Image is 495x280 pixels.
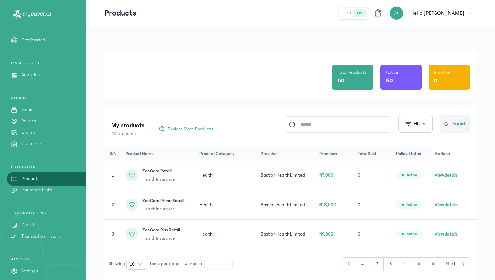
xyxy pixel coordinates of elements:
[21,175,39,182] p: Products
[390,6,477,20] button: jsHello [PERSON_NAME]
[354,9,367,17] button: live
[142,168,175,174] span: ZenCare Retail
[185,259,232,269] div: Jump to
[21,71,40,79] p: Analytics
[104,8,136,19] p: Products
[21,118,36,125] p: Policies
[112,232,114,237] span: 3
[386,76,393,86] p: 60
[21,37,45,44] p: Get Started
[355,258,370,271] button: ...
[434,69,450,76] p: Inactive
[21,221,34,229] p: Wallet
[435,172,458,179] button: View details
[398,115,433,133] button: Filters
[384,258,398,271] button: 3
[142,197,184,204] span: ZenCare Prime Retail
[426,258,440,271] button: 6
[446,260,456,268] span: Next
[21,129,35,136] p: Claims
[130,261,135,268] span: 10
[195,147,257,161] th: Product Category
[148,260,179,268] span: items per page
[412,258,426,271] button: 5
[257,161,315,190] td: Bastion Health Limited
[111,121,144,130] p: My products
[195,161,257,190] td: Health
[431,147,477,161] th: Actions
[21,268,38,275] p: Settings
[155,123,217,134] button: Explore More Products
[390,6,403,20] div: js
[410,9,464,17] p: Hello [PERSON_NAME]
[142,206,184,212] span: Health Insurance
[21,233,60,240] p: Transaction History
[111,130,144,137] p: 60 products
[434,76,438,86] p: 0
[353,147,392,161] th: Total Sold
[406,172,417,178] span: Active
[358,173,360,178] span: 0
[195,190,257,220] td: Health
[257,190,315,220] td: Bastion Health Limited
[440,258,471,271] button: Next
[452,120,466,128] span: Export
[338,69,367,76] p: Total Products
[406,231,417,237] span: Active
[319,173,334,178] span: ₦7,000
[370,258,384,271] button: 2
[142,176,175,183] span: Health Insurance
[406,202,417,208] span: Active
[126,259,147,270] button: 10
[257,220,315,249] td: Bastion Health Limited
[21,106,32,113] p: Sales
[435,231,458,238] button: View details
[142,235,180,242] span: Health Insurance
[112,202,114,207] span: 2
[257,147,315,161] th: Provider
[142,227,180,233] span: ZenCare Plus Retail
[358,232,360,237] span: 0
[168,126,213,132] span: Explore More Products
[315,147,353,161] th: Premium
[435,201,458,208] button: View details
[338,76,345,86] p: 60
[392,147,431,161] th: Policy Status
[342,258,355,271] button: 1
[319,202,337,207] span: ₦18,000
[398,258,412,271] button: 4
[21,140,43,148] p: Customers
[195,220,257,249] td: Health
[122,147,195,161] th: Product Name
[386,69,398,76] p: Active
[319,232,334,237] span: ₦9,000
[112,173,114,178] span: 1
[104,147,122,161] th: S/N
[358,202,360,207] span: 0
[109,260,125,268] span: Showing
[440,115,470,133] button: Export
[340,9,354,17] button: test
[21,187,52,194] p: Insurance Links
